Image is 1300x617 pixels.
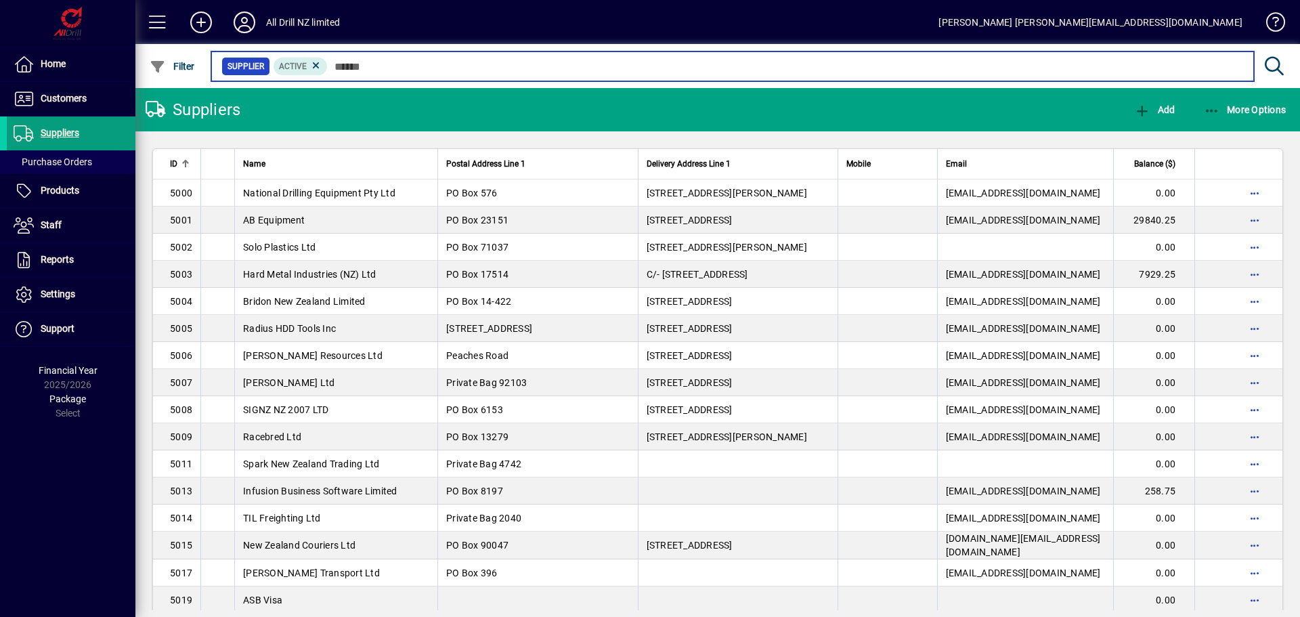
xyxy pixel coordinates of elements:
td: 29840.25 [1113,207,1194,234]
td: 0.00 [1113,396,1194,423]
span: Settings [41,289,75,299]
span: [STREET_ADDRESS] [647,350,733,361]
button: Add [179,10,223,35]
span: [PERSON_NAME] Transport Ltd [243,568,380,578]
span: AB Equipment [243,215,305,226]
span: [DOMAIN_NAME][EMAIL_ADDRESS][DOMAIN_NAME] [946,533,1101,557]
button: More options [1244,507,1265,529]
a: Purchase Orders [7,150,135,173]
span: Hard Metal Industries (NZ) Ltd [243,269,376,280]
span: [EMAIL_ADDRESS][DOMAIN_NAME] [946,513,1101,524]
span: 5002 [170,242,192,253]
span: 5019 [170,595,192,605]
span: [EMAIL_ADDRESS][DOMAIN_NAME] [946,568,1101,578]
a: Support [7,312,135,346]
span: [STREET_ADDRESS][PERSON_NAME] [647,188,807,198]
span: 5001 [170,215,192,226]
span: [EMAIL_ADDRESS][DOMAIN_NAME] [946,404,1101,415]
span: ASB Visa [243,595,282,605]
span: ID [170,156,177,171]
span: [STREET_ADDRESS][PERSON_NAME] [647,242,807,253]
a: Customers [7,82,135,116]
span: Balance ($) [1134,156,1175,171]
td: 0.00 [1113,423,1194,450]
span: PO Box 14-422 [446,296,511,307]
td: 7929.25 [1113,261,1194,288]
span: PO Box 90047 [446,540,508,551]
div: Mobile [846,156,929,171]
span: [STREET_ADDRESS] [647,296,733,307]
span: [EMAIL_ADDRESS][DOMAIN_NAME] [946,486,1101,496]
a: Staff [7,209,135,242]
span: Staff [41,219,62,230]
span: Support [41,323,74,334]
span: Products [41,185,79,196]
span: Home [41,58,66,69]
td: 0.00 [1113,369,1194,396]
a: Knowledge Base [1256,3,1283,47]
span: Infusion Business Software Limited [243,486,397,496]
span: [EMAIL_ADDRESS][DOMAIN_NAME] [946,377,1101,388]
span: [STREET_ADDRESS] [446,323,532,334]
span: [PERSON_NAME] Resources Ltd [243,350,383,361]
span: Reports [41,254,74,265]
span: PO Box 71037 [446,242,508,253]
td: 0.00 [1113,587,1194,614]
button: More options [1244,318,1265,339]
span: Radius HDD Tools Inc [243,323,336,334]
span: Peaches Road [446,350,508,361]
span: Suppliers [41,127,79,138]
button: More options [1244,291,1265,312]
span: Filter [150,61,195,72]
span: 5011 [170,459,192,469]
span: [STREET_ADDRESS] [647,215,733,226]
td: 0.00 [1113,179,1194,207]
span: [EMAIL_ADDRESS][DOMAIN_NAME] [946,323,1101,334]
td: 258.75 [1113,477,1194,505]
span: PO Box 23151 [446,215,508,226]
span: Spark New Zealand Trading Ltd [243,459,379,469]
span: 5003 [170,269,192,280]
span: [EMAIL_ADDRESS][DOMAIN_NAME] [946,269,1101,280]
span: Racebred Ltd [243,431,301,442]
button: More options [1244,236,1265,258]
span: 5008 [170,404,192,415]
button: More options [1244,399,1265,421]
span: Private Bag 2040 [446,513,521,524]
span: Supplier [227,60,264,73]
div: All Drill NZ limited [266,12,341,33]
span: C/- [STREET_ADDRESS] [647,269,748,280]
div: Suppliers [146,99,240,121]
span: SIGNZ NZ 2007 LTD [243,404,328,415]
span: 5017 [170,568,192,578]
a: Products [7,174,135,208]
span: [EMAIL_ADDRESS][DOMAIN_NAME] [946,350,1101,361]
span: Private Bag 4742 [446,459,521,469]
span: Bridon New Zealand Limited [243,296,366,307]
span: Private Bag 92103 [446,377,527,388]
span: [EMAIL_ADDRESS][DOMAIN_NAME] [946,431,1101,442]
mat-chip: Activation Status: Active [274,58,328,75]
button: More Options [1200,98,1290,122]
td: 0.00 [1113,559,1194,587]
button: Profile [223,10,266,35]
button: More options [1244,562,1265,584]
span: New Zealand Couriers Ltd [243,540,355,551]
span: [STREET_ADDRESS] [647,323,733,334]
span: Mobile [846,156,871,171]
span: More Options [1204,104,1286,115]
span: Postal Address Line 1 [446,156,525,171]
span: Name [243,156,265,171]
span: 5004 [170,296,192,307]
td: 0.00 [1113,450,1194,477]
span: [EMAIL_ADDRESS][DOMAIN_NAME] [946,188,1101,198]
button: Filter [146,54,198,79]
button: More options [1244,263,1265,285]
button: More options [1244,426,1265,448]
span: [EMAIL_ADDRESS][DOMAIN_NAME] [946,296,1101,307]
button: More options [1244,534,1265,556]
span: PO Box 17514 [446,269,508,280]
div: [PERSON_NAME] [PERSON_NAME][EMAIL_ADDRESS][DOMAIN_NAME] [938,12,1242,33]
span: Active [279,62,307,71]
span: Purchase Orders [14,156,92,167]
